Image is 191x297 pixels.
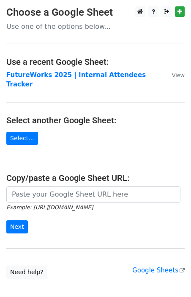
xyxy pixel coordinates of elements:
[164,71,185,79] a: View
[6,115,185,125] h4: Select another Google Sheet:
[6,22,185,31] p: Use one of the options below...
[6,132,38,145] a: Select...
[6,220,28,233] input: Next
[6,71,146,89] a: FutureWorks 2025 | Internal Attendees Tracker
[149,256,191,297] iframe: Chat Widget
[132,266,185,274] a: Google Sheets
[6,6,185,19] h3: Choose a Google Sheet
[6,186,180,203] input: Paste your Google Sheet URL here
[6,173,185,183] h4: Copy/paste a Google Sheet URL:
[6,266,47,279] a: Need help?
[6,57,185,67] h4: Use a recent Google Sheet:
[172,72,185,78] small: View
[6,204,93,211] small: Example: [URL][DOMAIN_NAME]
